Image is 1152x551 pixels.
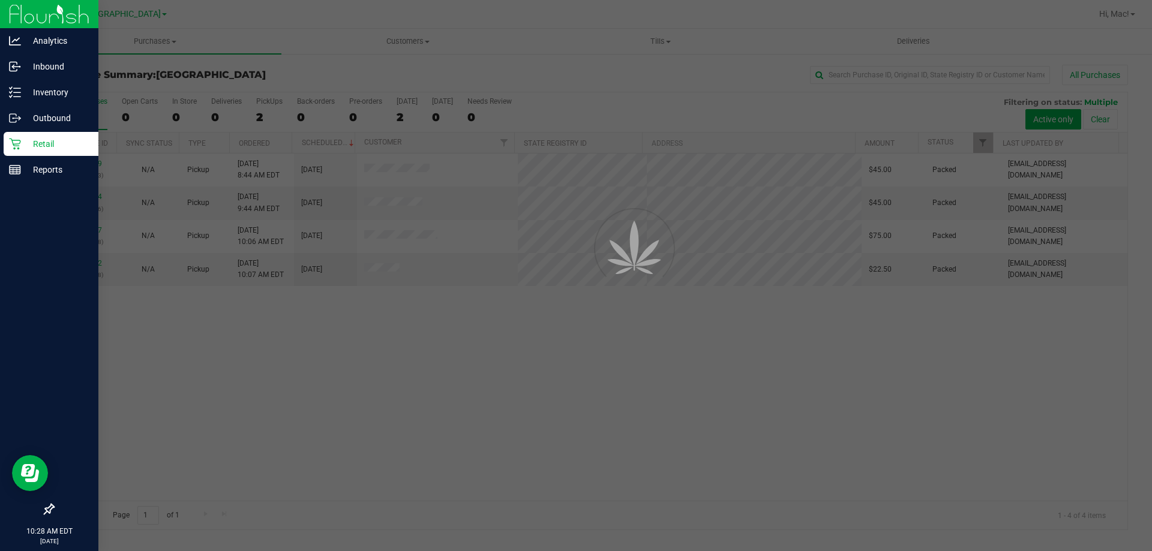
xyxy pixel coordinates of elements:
[9,35,21,47] inline-svg: Analytics
[9,61,21,73] inline-svg: Inbound
[21,34,93,48] p: Analytics
[9,86,21,98] inline-svg: Inventory
[9,138,21,150] inline-svg: Retail
[21,111,93,125] p: Outbound
[21,137,93,151] p: Retail
[5,526,93,537] p: 10:28 AM EDT
[12,455,48,491] iframe: Resource center
[21,162,93,177] p: Reports
[9,164,21,176] inline-svg: Reports
[21,85,93,100] p: Inventory
[9,112,21,124] inline-svg: Outbound
[21,59,93,74] p: Inbound
[5,537,93,546] p: [DATE]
